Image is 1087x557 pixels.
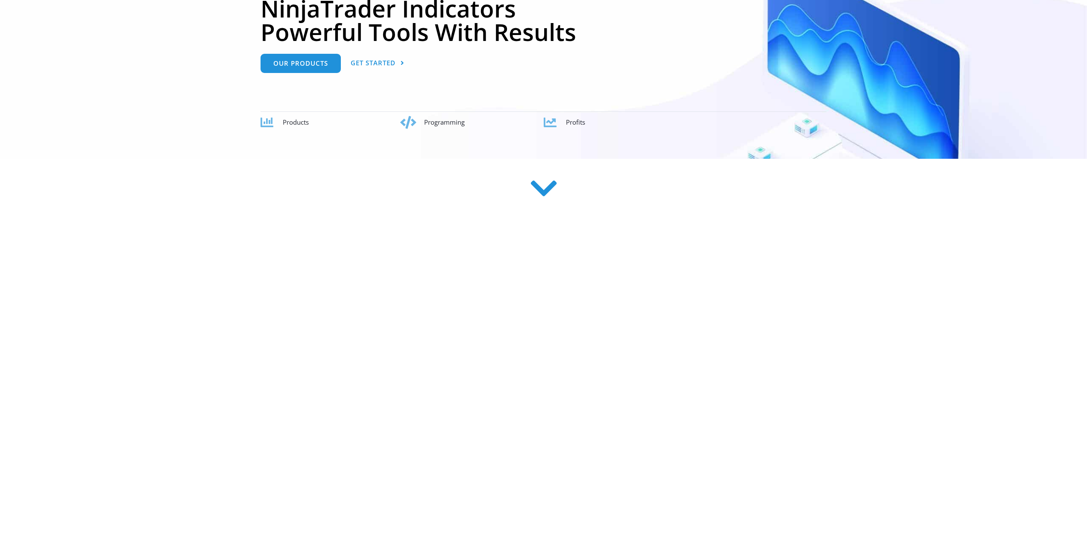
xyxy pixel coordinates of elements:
a: Get Started [351,54,404,73]
span: Products [283,118,309,126]
span: Profits [566,118,585,126]
span: Our Products [273,60,328,67]
span: Get Started [351,60,396,66]
span: Programming [424,118,465,126]
a: Our Products [261,54,341,73]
